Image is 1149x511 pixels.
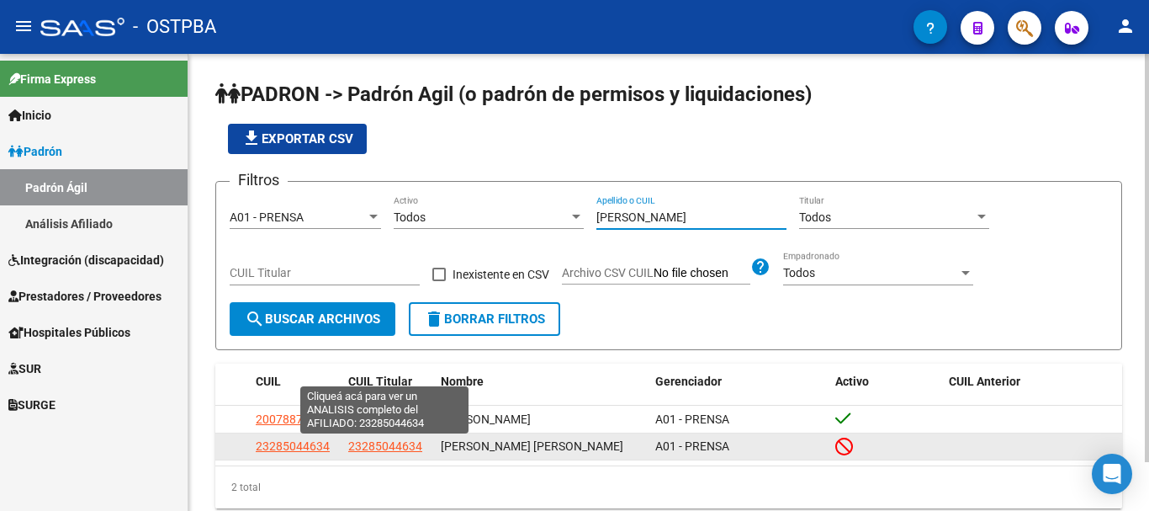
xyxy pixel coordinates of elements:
span: Gerenciador [655,375,722,388]
span: Padrón [8,142,62,161]
datatable-header-cell: CUIL Anterior [942,364,1123,400]
span: A01 - PRENSA [230,210,304,224]
span: Hospitales Públicos [8,323,130,342]
span: CUIL [256,375,281,388]
datatable-header-cell: CUIL Titular [342,364,434,400]
span: Todos [783,266,815,279]
span: 20078874288 [348,413,422,426]
span: Integración (discapacidad) [8,251,164,269]
span: Activo [835,375,869,388]
mat-icon: help [750,257,770,277]
mat-icon: menu [13,16,34,36]
button: Buscar Archivos [230,302,395,336]
span: SUR [8,359,41,378]
span: Archivo CSV CUIL [562,266,654,279]
span: A01 - PRENSA [655,413,729,426]
button: Borrar Filtros [409,302,560,336]
span: [PERSON_NAME] [PERSON_NAME] [441,439,623,453]
div: Open Intercom Messenger [1092,454,1132,494]
span: Inicio [8,106,51,125]
span: 23285044634 [256,439,330,453]
datatable-header-cell: CUIL [249,364,342,400]
input: Archivo CSV CUIL [654,266,750,281]
mat-icon: file_download [241,128,262,148]
span: [PERSON_NAME] [441,413,531,426]
span: 20078874288 [256,413,330,426]
span: - OSTPBA [133,8,216,45]
button: Exportar CSV [228,124,367,154]
span: A01 - PRENSA [655,439,729,453]
span: 23285044634 [348,439,422,453]
span: CUIL Titular [348,375,412,388]
span: Borrar Filtros [424,311,545,327]
span: CUIL Anterior [949,375,1020,388]
span: Firma Express [8,70,96,88]
span: Nombre [441,375,484,388]
span: SURGE [8,396,56,414]
datatable-header-cell: Gerenciador [649,364,829,400]
span: PADRON -> Padrón Agil (o padrón de permisos y liquidaciones) [215,83,812,106]
span: Prestadores / Proveedores [8,287,161,306]
span: Todos [394,210,426,224]
h3: Filtros [230,168,288,192]
mat-icon: person [1115,16,1136,36]
div: 2 total [215,466,1122,508]
span: Todos [799,210,831,224]
span: Inexistente en CSV [453,264,549,285]
mat-icon: delete [424,309,444,329]
datatable-header-cell: Activo [829,364,942,400]
datatable-header-cell: Nombre [434,364,649,400]
span: Buscar Archivos [245,311,380,327]
mat-icon: search [245,309,265,329]
span: Exportar CSV [241,131,353,146]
